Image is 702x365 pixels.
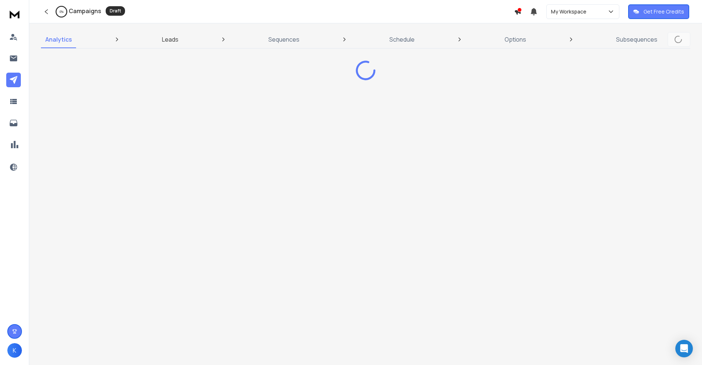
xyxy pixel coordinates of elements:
[505,35,526,44] p: Options
[264,31,304,48] a: Sequences
[7,343,22,358] button: K
[162,35,178,44] p: Leads
[60,9,64,14] p: 0 %
[551,8,589,15] p: My Workspace
[268,35,299,44] p: Sequences
[45,35,72,44] p: Analytics
[7,7,22,21] img: logo
[41,31,76,48] a: Analytics
[675,340,693,357] div: Open Intercom Messenger
[389,35,415,44] p: Schedule
[69,7,101,15] h1: Campaigns
[616,35,657,44] p: Subsequences
[500,31,531,48] a: Options
[628,4,689,19] button: Get Free Credits
[106,6,125,16] div: Draft
[158,31,183,48] a: Leads
[643,8,684,15] p: Get Free Credits
[385,31,419,48] a: Schedule
[612,31,662,48] a: Subsequences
